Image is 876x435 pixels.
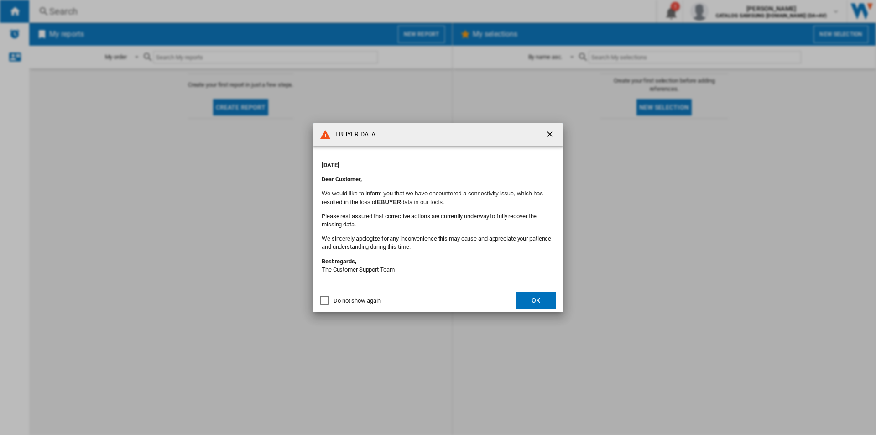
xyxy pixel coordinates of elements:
md-checkbox: Do not show again [320,296,381,305]
div: Do not show again [334,297,381,305]
strong: Dear Customer, [322,176,362,183]
h4: EBUYER DATA [331,130,375,139]
strong: [DATE] [322,162,339,168]
font: We would like to inform you that we have encountered a connectivity issue, which has resulted in ... [322,190,543,205]
p: Please rest assured that corrective actions are currently underway to fully recover the missing d... [322,212,554,229]
b: EBUYER [377,199,401,205]
font: data in our tools. [401,199,444,205]
button: OK [516,292,556,309]
p: The Customer Support Team [322,257,554,274]
button: getI18NText('BUTTONS.CLOSE_DIALOG') [542,126,560,144]
ng-md-icon: getI18NText('BUTTONS.CLOSE_DIALOG') [545,130,556,141]
p: We sincerely apologize for any inconvenience this may cause and appreciate your patience and unde... [322,235,554,251]
strong: Best regards, [322,258,356,265]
